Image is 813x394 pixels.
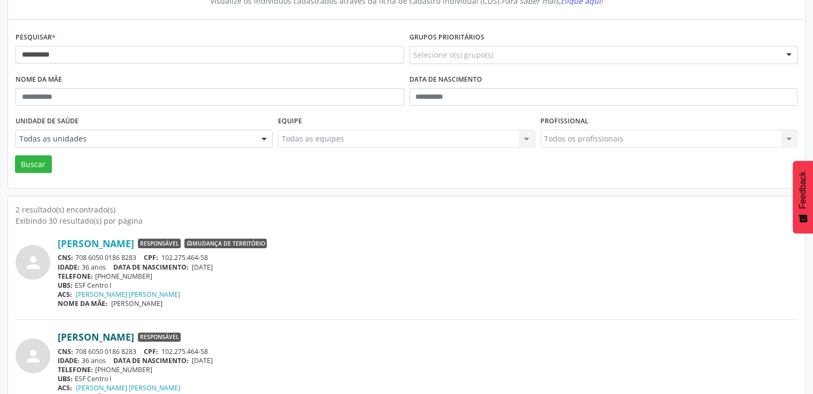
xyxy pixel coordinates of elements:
a: [PERSON_NAME] [PERSON_NAME] [76,290,180,299]
span: Todas as unidades [19,133,251,144]
button: Feedback - Mostrar pesquisa [793,161,813,233]
label: Equipe [278,113,302,130]
span: CPF: [144,347,158,356]
span: NOME DA MÃE: [58,299,107,308]
div: 2 resultado(s) encontrado(s) [16,204,797,215]
span: DATA DE NASCIMENTO: [113,263,189,272]
div: 708 6050 0186 8283 [58,347,797,356]
i: person [24,346,43,366]
span: UBS: [58,281,73,290]
label: Nome da mãe [16,72,62,88]
a: [PERSON_NAME] [58,331,134,343]
span: 102.275.464-58 [161,347,208,356]
span: Feedback [798,171,808,209]
div: ESF Centro I [58,281,797,290]
span: Responsável [138,239,181,248]
div: [PHONE_NUMBER] [58,272,797,281]
span: [DATE] [192,356,213,365]
span: DATA DE NASCIMENTO: [113,356,189,365]
span: Selecione o(s) grupo(s) [413,49,493,60]
span: Responsável [138,333,181,342]
div: 36 anos [58,263,797,272]
span: ACS: [58,290,72,299]
span: Mudança de território [184,239,267,248]
span: [DATE] [192,263,213,272]
span: CNS: [58,253,73,262]
label: Grupos prioritários [409,29,484,46]
div: 708 6050 0186 8283 [58,253,797,262]
span: ACS: [58,383,72,392]
div: 36 anos [58,356,797,365]
span: [PERSON_NAME] [111,299,162,308]
span: TELEFONE: [58,272,93,281]
label: Data de nascimento [409,72,482,88]
span: TELEFONE: [58,365,93,374]
span: IDADE: [58,263,80,272]
div: Exibindo 30 resultado(s) por página [16,215,797,226]
span: UBS: [58,374,73,383]
div: ESF Centro I [58,374,797,383]
span: 102.275.464-58 [161,253,208,262]
span: CPF: [144,253,158,262]
span: CNS: [58,347,73,356]
label: Pesquisar [16,29,56,46]
i: person [24,253,43,272]
a: [PERSON_NAME] [58,238,134,249]
button: Buscar [15,155,52,174]
a: [PERSON_NAME] [PERSON_NAME] [76,383,180,392]
span: IDADE: [58,356,80,365]
label: Profissional [540,113,589,130]
div: [PHONE_NUMBER] [58,365,797,374]
label: Unidade de saúde [16,113,79,130]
